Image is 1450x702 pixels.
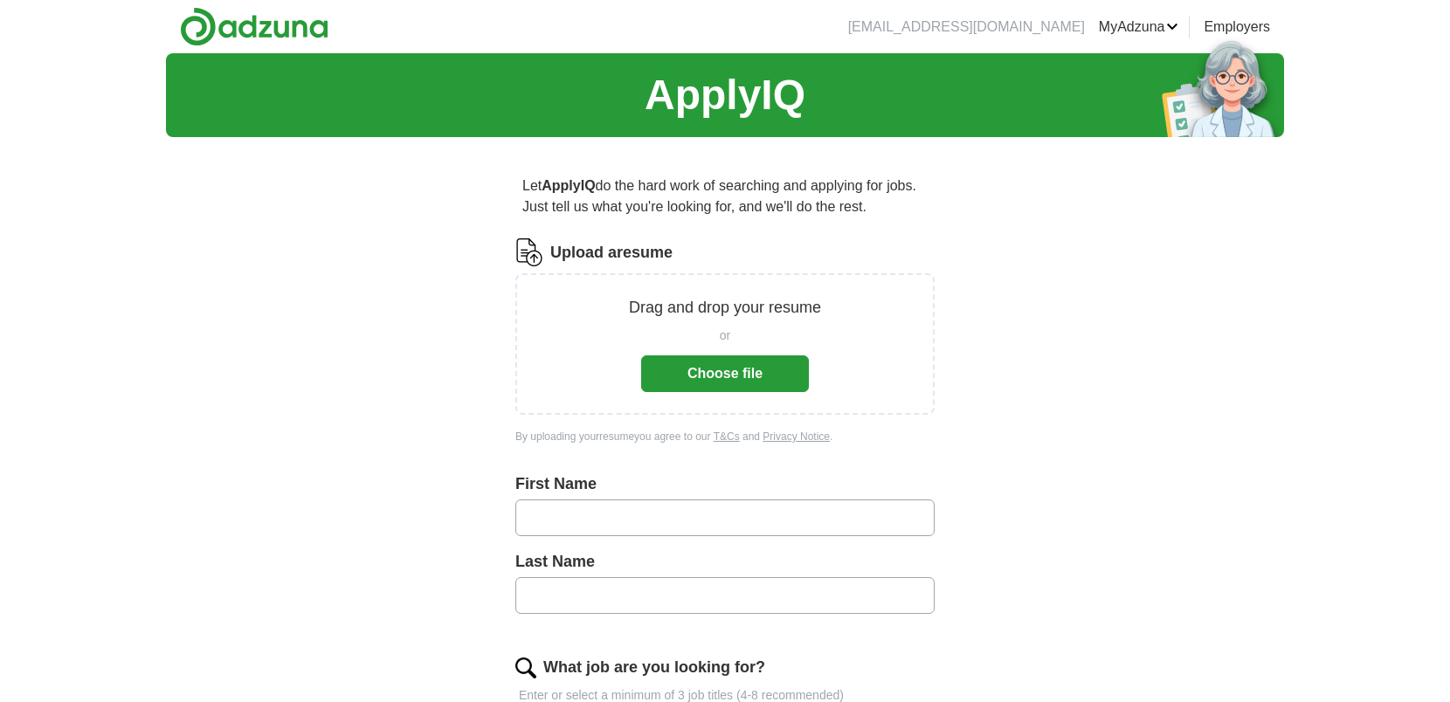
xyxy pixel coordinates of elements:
span: or [720,327,730,345]
div: By uploading your resume you agree to our and . [515,429,935,444]
label: First Name [515,472,935,496]
a: Employers [1204,17,1270,38]
img: CV Icon [515,238,543,266]
a: MyAdzuna [1099,17,1179,38]
p: Drag and drop your resume [629,296,821,320]
label: Last Name [515,550,935,574]
a: T&Cs [714,430,740,443]
a: Privacy Notice [763,430,830,443]
button: Choose file [641,355,809,392]
li: [EMAIL_ADDRESS][DOMAIN_NAME] [848,17,1085,38]
h1: ApplyIQ [645,64,805,127]
p: Let do the hard work of searching and applying for jobs. Just tell us what you're looking for, an... [515,169,935,224]
label: Upload a resume [550,241,673,265]
strong: ApplyIQ [542,178,595,193]
img: search.png [515,657,536,678]
img: Adzuna logo [180,7,328,46]
label: What job are you looking for? [543,656,765,679]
